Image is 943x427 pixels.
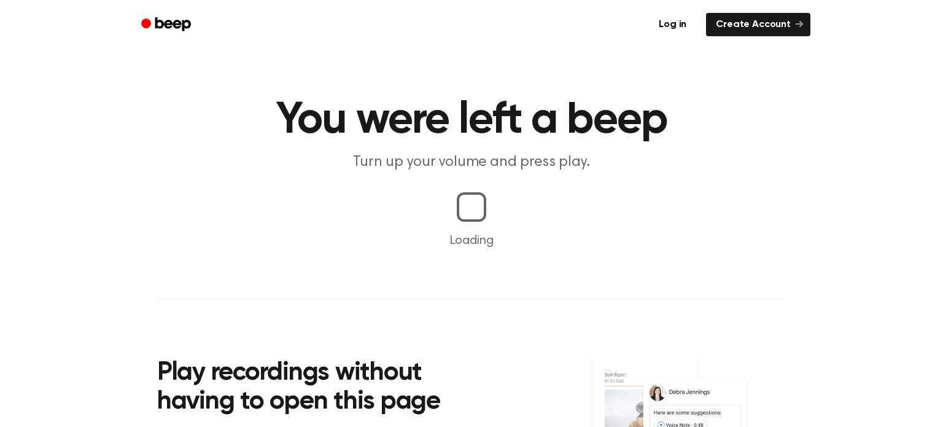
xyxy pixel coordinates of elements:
[157,98,786,143] h1: You were left a beep
[133,13,202,37] a: Beep
[706,13,810,36] a: Create Account
[15,232,928,250] p: Loading
[646,10,699,39] a: Log in
[236,152,707,173] p: Turn up your volume and press play.
[157,359,488,417] h2: Play recordings without having to open this page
